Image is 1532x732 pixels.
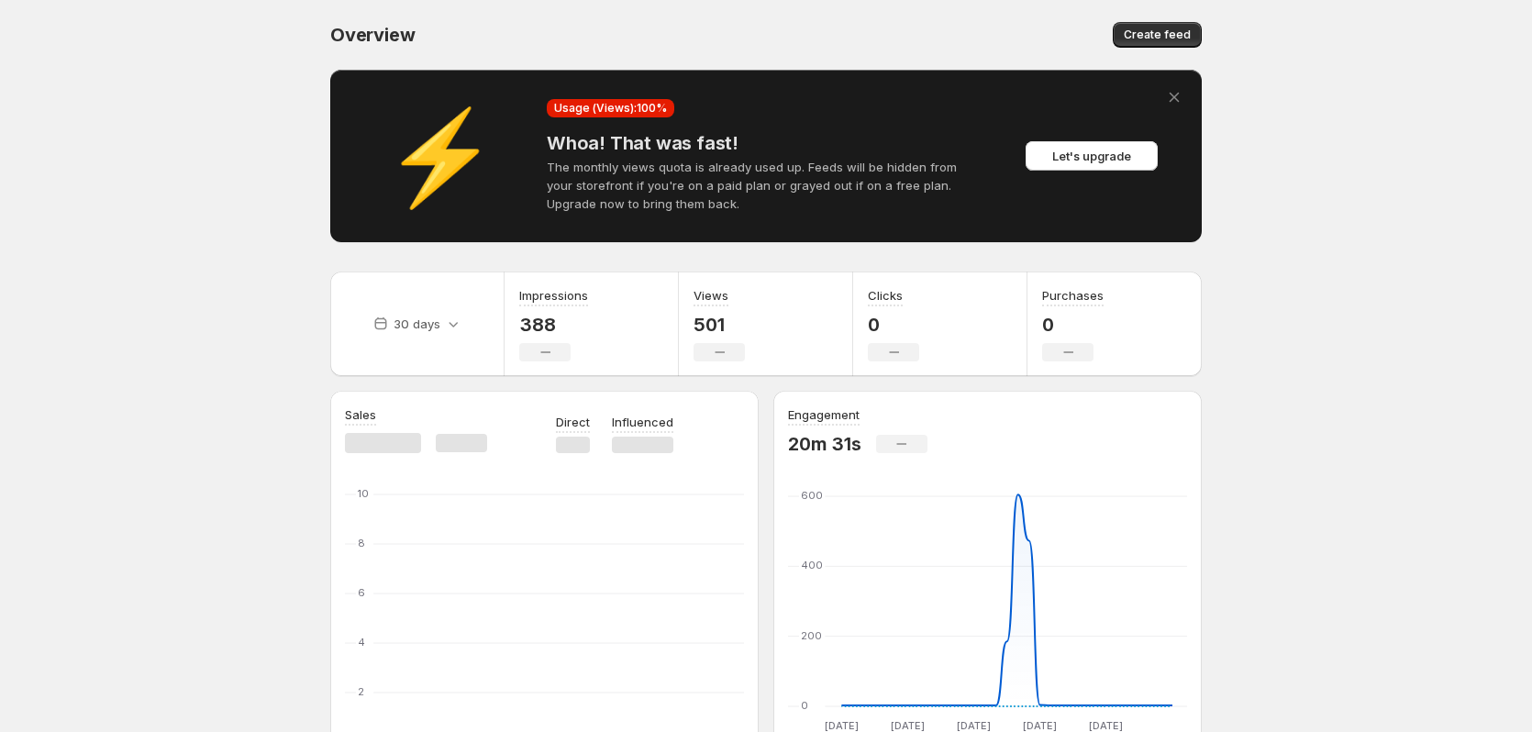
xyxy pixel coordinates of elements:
div: Usage (Views): 100 % [547,99,674,117]
text: 200 [801,629,822,642]
text: [DATE] [957,719,991,732]
h4: Whoa! That was fast! [547,132,985,154]
text: [DATE] [891,719,925,732]
text: 0 [801,699,808,712]
p: 0 [1042,314,1104,336]
h3: Impressions [519,286,588,305]
p: 0 [868,314,919,336]
text: 2 [358,685,364,698]
div: ⚡ [349,147,532,165]
button: Dismiss alert [1161,84,1187,110]
h3: Engagement [788,405,860,424]
span: Create feed [1124,28,1191,42]
p: 501 [694,314,745,336]
text: 6 [358,586,365,599]
text: [DATE] [1089,719,1123,732]
p: 388 [519,314,588,336]
span: Overview [330,24,415,46]
text: [DATE] [825,719,859,732]
text: 10 [358,487,369,500]
text: 8 [358,537,365,549]
text: 600 [801,489,823,502]
text: 4 [358,636,365,649]
p: Direct [556,413,590,431]
text: 400 [801,559,823,571]
h3: Purchases [1042,286,1104,305]
p: 30 days [394,315,440,333]
p: The monthly views quota is already used up. Feeds will be hidden from your storefront if you're o... [547,158,985,213]
h3: Sales [345,405,376,424]
button: Let's upgrade [1026,141,1158,171]
text: [DATE] [1023,719,1057,732]
button: Create feed [1113,22,1202,48]
span: Let's upgrade [1052,147,1131,165]
p: Influenced [612,413,673,431]
h3: Views [694,286,728,305]
h3: Clicks [868,286,903,305]
p: 20m 31s [788,433,861,455]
